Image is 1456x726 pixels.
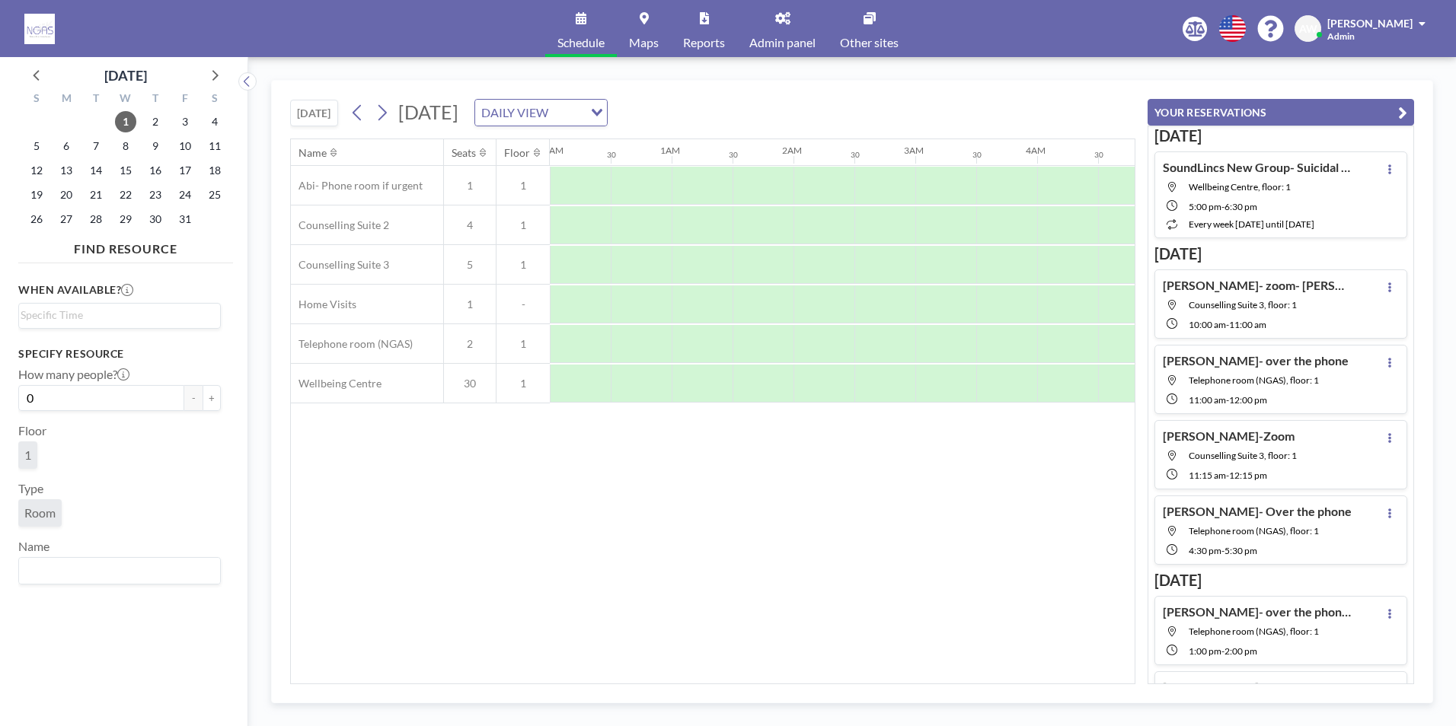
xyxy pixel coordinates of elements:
[85,184,107,205] span: Tuesday, October 21, 2025
[1154,571,1407,590] h3: [DATE]
[56,160,77,181] span: Monday, October 13, 2025
[904,145,924,156] div: 3AM
[145,160,166,181] span: Thursday, October 16, 2025
[111,90,141,110] div: W
[174,135,196,157] span: Friday, October 10, 2025
[81,90,111,110] div: T
[497,179,550,193] span: 1
[115,160,136,181] span: Wednesday, October 15, 2025
[1221,545,1225,556] span: -
[1189,374,1319,386] span: Telephone room (NGAS), floor: 1
[1327,17,1413,30] span: [PERSON_NAME]
[504,146,530,160] div: Floor
[1189,299,1297,310] span: Counselling Suite 3, floor: 1
[1163,428,1295,444] h4: [PERSON_NAME]-Zoom
[1229,394,1267,406] span: 12:00 PM
[444,298,496,311] span: 1
[56,135,77,157] span: Monday, October 6, 2025
[444,179,496,193] span: 1
[1189,181,1291,193] span: Wellbeing Centre, floor: 1
[291,377,382,390] span: Wellbeing Centre
[299,146,327,160] div: Name
[145,209,166,230] span: Thursday, October 30, 2025
[174,209,196,230] span: Friday, October 31, 2025
[145,111,166,132] span: Thursday, October 2, 2025
[26,184,47,205] span: Sunday, October 19, 2025
[290,100,338,126] button: [DATE]
[145,184,166,205] span: Thursday, October 23, 2025
[1189,545,1221,556] span: 4:30 PM
[291,298,356,311] span: Home Visits
[497,377,550,390] span: 1
[1226,319,1229,330] span: -
[1189,626,1319,637] span: Telephone room (NGAS), floor: 1
[1189,645,1221,657] span: 1:00 PM
[104,65,147,86] div: [DATE]
[18,539,49,554] label: Name
[1154,244,1407,263] h3: [DATE]
[18,481,43,496] label: Type
[444,337,496,351] span: 2
[1225,545,1257,556] span: 5:30 PM
[749,37,816,49] span: Admin panel
[1229,470,1267,481] span: 12:15 PM
[1163,604,1353,619] h4: [PERSON_NAME]- over the phone-[PERSON_NAME]
[204,135,225,157] span: Saturday, October 11, 2025
[184,385,203,411] button: -
[398,100,458,123] span: [DATE]
[18,423,46,438] label: Floor
[444,258,496,272] span: 5
[1226,394,1229,406] span: -
[538,145,564,156] div: 12AM
[660,145,680,156] div: 1AM
[1229,319,1266,330] span: 11:00 AM
[18,235,233,256] h4: FIND RESOURCE
[1163,353,1349,368] h4: [PERSON_NAME]- over the phone
[1189,218,1314,230] span: every week [DATE] until [DATE]
[24,447,31,462] span: 1
[170,90,200,110] div: F
[19,558,220,584] div: Search for option
[1026,145,1046,156] div: 4AM
[1094,150,1103,160] div: 30
[1148,99,1414,126] button: YOUR RESERVATIONS
[497,298,550,311] span: -
[1189,450,1297,461] span: Counselling Suite 3, floor: 1
[782,145,802,156] div: 2AM
[291,337,413,351] span: Telephone room (NGAS)
[972,150,982,160] div: 30
[629,37,659,49] span: Maps
[85,135,107,157] span: Tuesday, October 7, 2025
[497,258,550,272] span: 1
[1163,160,1353,175] h4: SoundLincs New Group- Suicidal support
[56,184,77,205] span: Monday, October 20, 2025
[553,103,582,123] input: Search for option
[140,90,170,110] div: T
[200,90,229,110] div: S
[26,160,47,181] span: Sunday, October 12, 2025
[1221,645,1225,657] span: -
[1189,470,1226,481] span: 11:15 AM
[26,209,47,230] span: Sunday, October 26, 2025
[1189,394,1226,406] span: 11:00 AM
[1221,201,1225,212] span: -
[729,150,738,160] div: 30
[1163,680,1282,695] h4: [PERSON_NAME]- f2f
[1189,319,1226,330] span: 10:00 AM
[174,184,196,205] span: Friday, October 24, 2025
[291,218,389,232] span: Counselling Suite 2
[1189,201,1221,212] span: 5:00 PM
[204,160,225,181] span: Saturday, October 18, 2025
[851,150,860,160] div: 30
[24,14,55,44] img: organization-logo
[1327,30,1355,42] span: Admin
[1189,525,1319,537] span: Telephone room (NGAS), floor: 1
[22,90,52,110] div: S
[52,90,81,110] div: M
[56,209,77,230] span: Monday, October 27, 2025
[145,135,166,157] span: Thursday, October 9, 2025
[840,37,899,49] span: Other sites
[497,337,550,351] span: 1
[1225,201,1257,212] span: 6:30 PM
[607,150,616,160] div: 30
